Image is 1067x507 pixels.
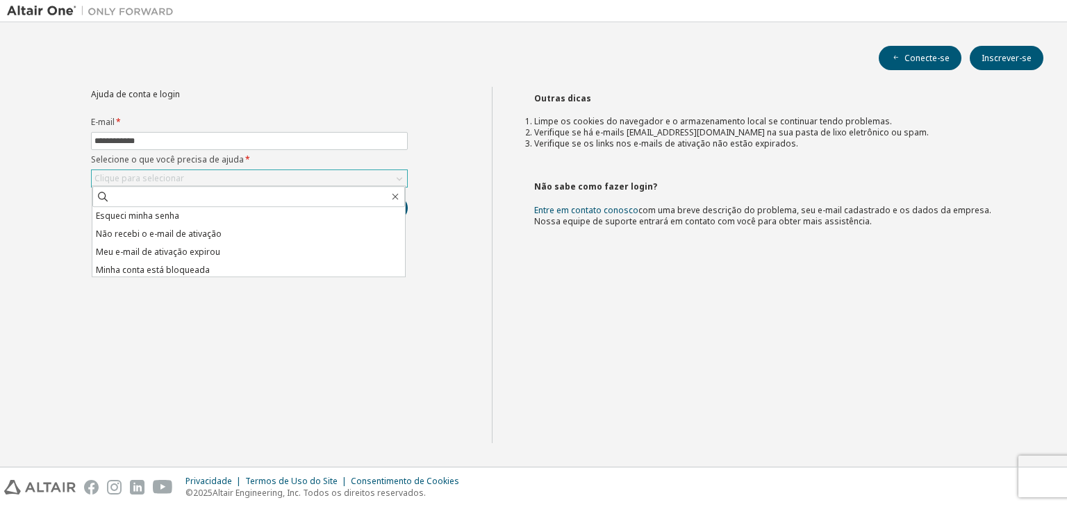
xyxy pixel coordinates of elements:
[245,475,338,487] font: Termos de Uso do Site
[185,487,193,499] font: ©
[153,480,173,494] img: youtube.svg
[213,487,426,499] font: Altair Engineering, Inc. Todos os direitos reservados.
[92,170,407,187] div: Clique para selecionar
[534,204,991,227] font: com uma breve descrição do problema, seu e-mail cadastrado e os dados da empresa. Nossa equipe de...
[534,126,929,138] font: Verifique se há e-mails [EMAIL_ADDRESS][DOMAIN_NAME] na sua pasta de lixo eletrônico ou spam.
[94,172,184,184] font: Clique para selecionar
[185,475,232,487] font: Privacidade
[130,480,144,494] img: linkedin.svg
[534,92,591,104] font: Outras dicas
[879,46,961,70] button: Conecte-se
[91,88,180,100] font: Ajuda de conta e login
[534,138,798,149] font: Verifique se os links nos e-mails de ativação não estão expirados.
[91,116,115,128] font: E-mail
[84,480,99,494] img: facebook.svg
[982,52,1032,64] font: Inscrever-se
[534,115,892,127] font: Limpe os cookies do navegador e o armazenamento local se continuar tendo problemas.
[91,153,244,165] font: Selecione o que você precisa de ajuda
[351,475,459,487] font: Consentimento de Cookies
[904,52,950,64] font: Conecte-se
[107,480,122,494] img: instagram.svg
[193,487,213,499] font: 2025
[4,480,76,494] img: altair_logo.svg
[534,181,657,192] font: Não sabe como fazer login?
[96,210,179,222] font: Esqueci minha senha
[7,4,181,18] img: Altair Um
[970,46,1043,70] button: Inscrever-se
[534,204,638,216] a: Entre em contato conosco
